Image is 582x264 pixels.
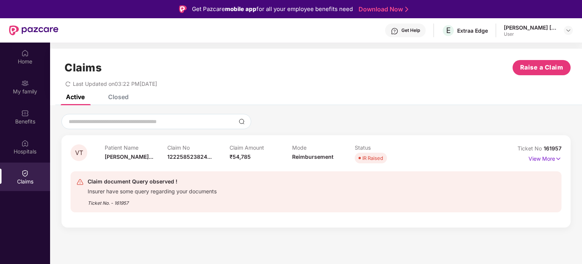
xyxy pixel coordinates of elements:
[21,169,29,177] img: svg+xml;base64,PHN2ZyBpZD0iQ2xhaW0iIHhtbG5zPSJodHRwOi8vd3d3LnczLm9yZy8yMDAwL3N2ZyIgd2lkdGg9IjIwIi...
[565,27,571,33] img: svg+xml;base64,PHN2ZyBpZD0iRHJvcGRvd24tMzJ4MzIiIHhtbG5zPSJodHRwOi8vd3d3LnczLm9yZy8yMDAwL3N2ZyIgd2...
[544,145,562,152] span: 161957
[21,79,29,87] img: svg+xml;base64,PHN2ZyB3aWR0aD0iMjAiIGhlaWdodD0iMjAiIHZpZXdCb3g9IjAgMCAyMCAyMCIgZmlsbD0ibm9uZSIgeG...
[225,5,256,13] strong: mobile app
[518,145,544,152] span: Ticket No
[504,24,557,31] div: [PERSON_NAME] [PERSON_NAME]
[230,144,292,151] p: Claim Amount
[405,5,408,13] img: Stroke
[401,27,420,33] div: Get Help
[355,144,417,151] p: Status
[239,119,245,125] img: svg+xml;base64,PHN2ZyBpZD0iU2VhcmNoLTMyeDMyIiB4bWxucz0iaHR0cDovL3d3dy53My5vcmcvMjAwMC9zdmciIHdpZH...
[88,195,217,207] div: Ticket No. - 161957
[230,153,251,160] span: ₹54,785
[391,27,398,35] img: svg+xml;base64,PHN2ZyBpZD0iSGVscC0zMngzMiIgeG1sbnM9Imh0dHA6Ly93d3cudzMub3JnLzIwMDAvc3ZnIiB3aWR0aD...
[292,153,333,160] span: Reimbursement
[167,153,212,160] span: 122258523824...
[520,63,563,72] span: Raise a Claim
[66,93,85,101] div: Active
[167,144,230,151] p: Claim No
[76,178,84,186] img: svg+xml;base64,PHN2ZyB4bWxucz0iaHR0cDovL3d3dy53My5vcmcvMjAwMC9zdmciIHdpZHRoPSIyNCIgaGVpZ2h0PSIyNC...
[21,139,29,147] img: svg+xml;base64,PHN2ZyBpZD0iSG9zcGl0YWxzIiB4bWxucz0iaHR0cDovL3d3dy53My5vcmcvMjAwMC9zdmciIHdpZHRoPS...
[457,27,488,34] div: Extraa Edge
[192,5,353,14] div: Get Pazcare for all your employee benefits need
[504,31,557,37] div: User
[555,155,562,163] img: svg+xml;base64,PHN2ZyB4bWxucz0iaHR0cDovL3d3dy53My5vcmcvMjAwMC9zdmciIHdpZHRoPSIxNyIgaGVpZ2h0PSIxNy...
[21,109,29,117] img: svg+xml;base64,PHN2ZyBpZD0iQmVuZWZpdHMiIHhtbG5zPSJodHRwOi8vd3d3LnczLm9yZy8yMDAwL3N2ZyIgd2lkdGg9Ij...
[108,93,129,101] div: Closed
[529,153,562,163] p: View More
[88,177,217,186] div: Claim document Query observed !
[9,25,58,35] img: New Pazcare Logo
[105,153,153,160] span: [PERSON_NAME]...
[446,26,451,35] span: E
[179,5,187,13] img: Logo
[64,61,102,74] h1: Claims
[362,154,383,162] div: IR Raised
[359,5,406,13] a: Download Now
[513,60,571,75] button: Raise a Claim
[105,144,167,151] p: Patient Name
[21,49,29,57] img: svg+xml;base64,PHN2ZyBpZD0iSG9tZSIgeG1sbnM9Imh0dHA6Ly93d3cudzMub3JnLzIwMDAvc3ZnIiB3aWR0aD0iMjAiIG...
[65,81,71,87] span: redo
[292,144,355,151] p: Mode
[88,186,217,195] div: Insurer have some query regarding your documents
[75,150,83,156] span: VT
[73,81,157,87] span: Last Updated on 03:22 PM[DATE]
